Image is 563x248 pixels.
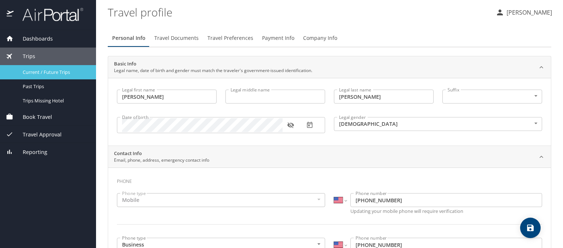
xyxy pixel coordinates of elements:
[23,83,87,90] span: Past Trips
[108,78,551,146] div: Basic InfoLegal name, date of birth and gender must match the traveler's government-issued identi...
[350,209,542,214] p: Updating your mobile phone will require verification
[7,7,14,22] img: icon-airportal.png
[108,29,551,47] div: Profile
[114,67,312,74] p: Legal name, date of birth and gender must match the traveler's government-issued identification.
[520,218,541,238] button: save
[442,90,542,104] div: ​
[108,146,551,168] div: Contact InfoEmail, phone, address, emergency contact info
[112,34,146,43] span: Personal Info
[493,6,555,19] button: [PERSON_NAME]
[23,69,87,76] span: Current / Future Trips
[14,7,83,22] img: airportal-logo.png
[108,56,551,78] div: Basic InfoLegal name, date of birth and gender must match the traveler's government-issued identi...
[504,8,552,17] p: [PERSON_NAME]
[14,113,52,121] span: Book Travel
[14,52,35,60] span: Trips
[114,157,209,164] p: Email, phone, address, emergency contact info
[303,34,337,43] span: Company Info
[207,34,253,43] span: Travel Preferences
[334,117,542,131] div: [DEMOGRAPHIC_DATA]
[14,35,53,43] span: Dashboards
[14,131,62,139] span: Travel Approval
[23,97,87,104] span: Trips Missing Hotel
[117,193,325,207] div: Mobile
[114,150,209,157] h2: Contact Info
[262,34,294,43] span: Payment Info
[154,34,199,43] span: Travel Documents
[117,173,542,186] h3: Phone
[108,1,490,23] h1: Travel profile
[114,60,312,68] h2: Basic Info
[14,148,47,156] span: Reporting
